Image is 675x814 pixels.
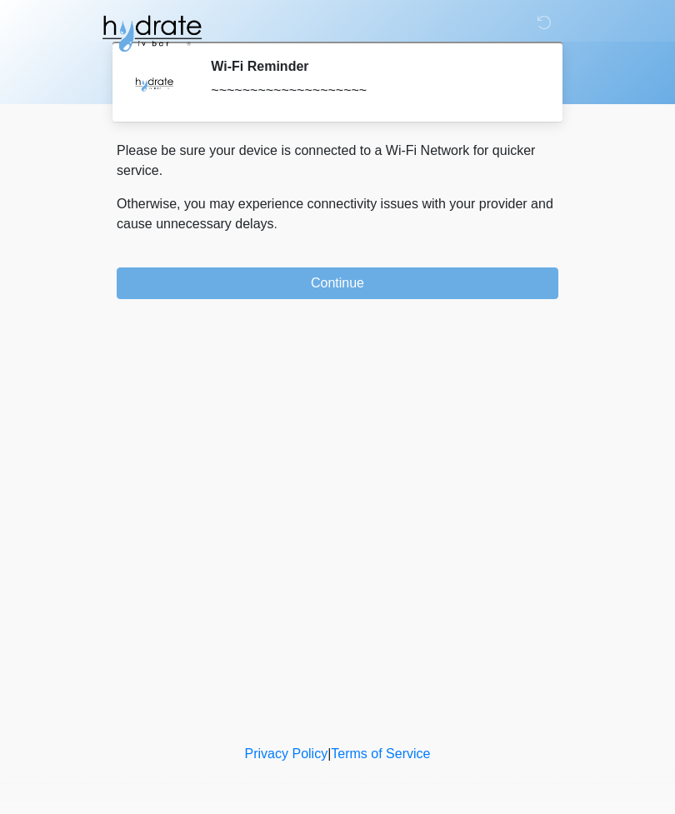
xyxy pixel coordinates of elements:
a: Terms of Service [331,747,430,761]
img: Agent Avatar [129,58,179,108]
div: ~~~~~~~~~~~~~~~~~~~~ [211,81,533,101]
p: Please be sure your device is connected to a Wi-Fi Network for quicker service. [117,141,558,181]
p: Otherwise, you may experience connectivity issues with your provider and cause unnecessary delays [117,194,558,234]
button: Continue [117,267,558,299]
a: Privacy Policy [245,747,328,761]
span: . [274,217,277,231]
a: | [327,747,331,761]
img: Hydrate IV Bar - Fort Collins Logo [100,12,203,54]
